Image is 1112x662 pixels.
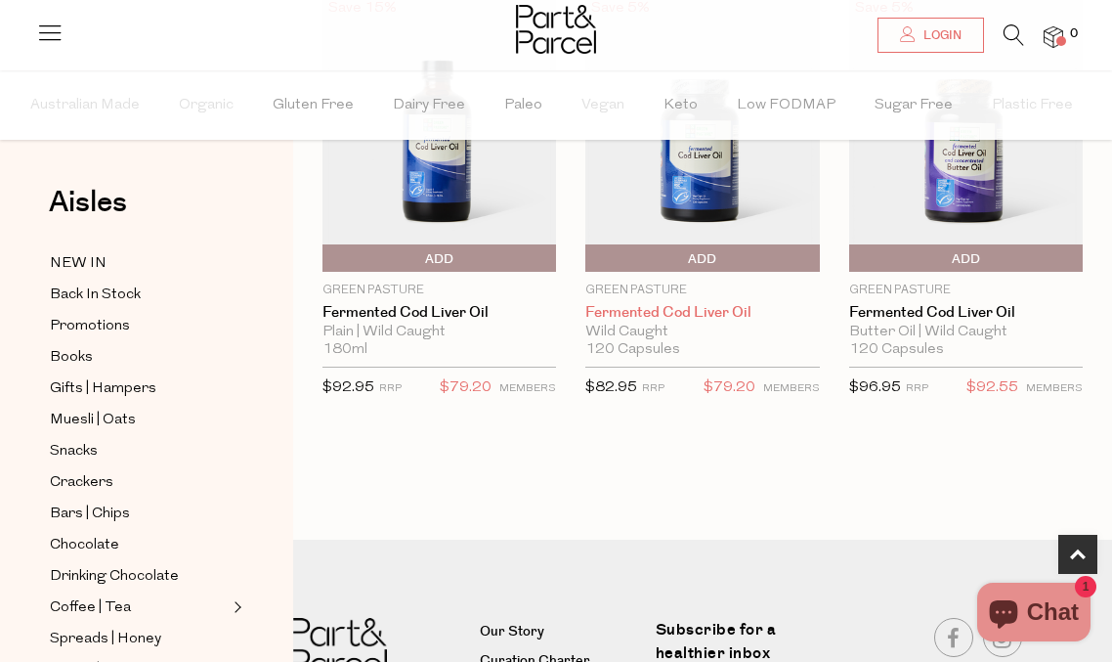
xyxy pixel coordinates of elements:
a: Drinking Chocolate [50,564,228,589]
div: Plain | Wild Caught [322,324,556,341]
span: Coffee | Tea [50,596,131,620]
a: Spreads | Honey [50,627,228,651]
span: $96.95 [849,380,901,395]
span: Gifts | Hampers [50,377,156,401]
span: Plastic Free [992,71,1073,140]
a: Aisles [49,188,127,237]
a: Back In Stock [50,283,228,307]
span: Bars | Chips [50,503,130,526]
a: Fermented Cod Liver Oil [322,304,556,322]
small: RRP [906,383,928,394]
small: MEMBERS [1026,383,1083,394]
span: Snacks [50,440,98,463]
small: MEMBERS [763,383,820,394]
span: 120 Capsules [585,341,680,359]
span: Drinking Chocolate [50,565,179,589]
a: 0 [1044,26,1063,47]
a: Crackers [50,470,228,495]
a: Promotions [50,314,228,338]
a: Fermented Cod Liver Oil [849,304,1083,322]
img: Part&Parcel [516,5,596,54]
a: Fermented Cod Liver Oil [585,304,819,322]
button: Add To Parcel [849,244,1083,272]
span: Promotions [50,315,130,338]
span: 120 Capsules [849,341,944,359]
span: $92.95 [322,380,374,395]
span: Books [50,346,93,370]
span: Paleo [504,71,542,140]
inbox-online-store-chat: Shopify online store chat [971,583,1096,646]
span: $92.55 [966,375,1018,401]
span: $79.20 [440,375,492,401]
a: Coffee | Tea [50,596,228,620]
span: Australian Made [30,71,140,140]
span: Login [919,27,962,44]
small: RRP [379,383,402,394]
span: Dairy Free [393,71,465,140]
small: MEMBERS [499,383,556,394]
a: Bars | Chips [50,502,228,526]
p: Green Pasture [585,282,819,299]
a: Books [50,345,228,370]
a: Our Story [480,621,641,644]
button: Add To Parcel [585,244,819,272]
span: 0 [1065,25,1083,43]
span: Keto [663,71,698,140]
span: Chocolate [50,534,119,557]
span: $79.20 [704,375,755,401]
span: Low FODMAP [737,71,835,140]
a: Muesli | Oats [50,408,228,432]
p: Green Pasture [849,282,1083,299]
span: Back In Stock [50,284,141,307]
span: Gluten Free [273,71,354,140]
span: Organic [179,71,234,140]
span: Vegan [581,71,624,140]
button: Expand/Collapse Coffee | Tea [229,596,242,619]
span: 180ml [322,341,367,359]
span: Spreads | Honey [50,628,161,651]
a: Snacks [50,439,228,463]
p: Green Pasture [322,282,556,299]
a: Chocolate [50,533,228,557]
span: Muesli | Oats [50,409,136,432]
span: NEW IN [50,252,107,276]
span: Aisles [49,181,127,224]
button: Add To Parcel [322,244,556,272]
a: Login [877,18,984,53]
small: RRP [642,383,664,394]
a: Gifts | Hampers [50,376,228,401]
span: Sugar Free [875,71,953,140]
span: Crackers [50,471,113,495]
a: NEW IN [50,251,228,276]
div: Butter Oil | Wild Caught [849,324,1083,341]
span: $82.95 [585,380,637,395]
div: Wild Caught [585,324,819,341]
